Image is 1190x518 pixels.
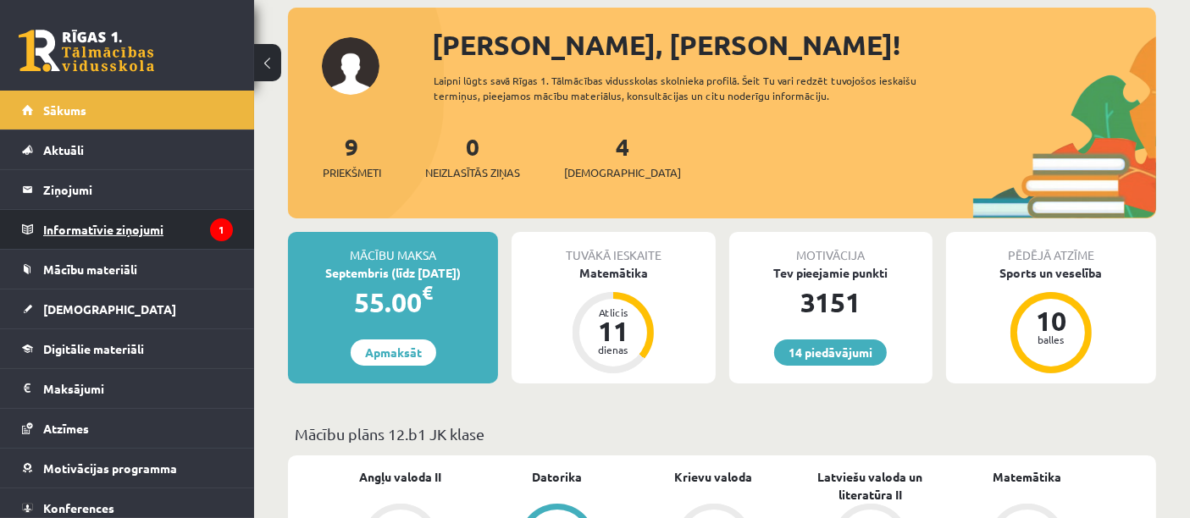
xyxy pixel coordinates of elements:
span: Sākums [43,102,86,118]
legend: Maksājumi [43,369,233,408]
a: Latviešu valoda un literatūra II [792,468,949,504]
a: [DEMOGRAPHIC_DATA] [22,289,233,328]
a: Motivācijas programma [22,449,233,488]
div: balles [1026,334,1077,344]
a: Aktuāli [22,130,233,169]
span: Mācību materiāli [43,262,137,277]
span: € [422,280,433,305]
a: Angļu valoda II [359,468,441,486]
legend: Ziņojumi [43,170,233,209]
a: Matemātika Atlicis 11 dienas [512,264,715,376]
div: Motivācija [729,232,933,264]
span: [DEMOGRAPHIC_DATA] [43,301,176,317]
p: Mācību plāns 12.b1 JK klase [295,422,1149,445]
span: Konferences [43,500,114,515]
span: Priekšmeti [323,164,381,181]
div: Tev pieejamie punkti [729,264,933,282]
a: Rīgas 1. Tālmācības vidusskola [19,30,154,72]
a: Sākums [22,91,233,129]
div: Septembris (līdz [DATE]) [288,264,498,282]
div: 3151 [729,282,933,322]
div: 10 [1026,307,1077,334]
a: Krievu valoda [675,468,753,486]
div: Sports un veselība [946,264,1156,282]
div: Matemātika [512,264,715,282]
a: 4[DEMOGRAPHIC_DATA] [564,131,681,181]
span: Neizlasītās ziņas [425,164,520,181]
a: Atzīmes [22,409,233,448]
a: Sports un veselība 10 balles [946,264,1156,376]
div: Tuvākā ieskaite [512,232,715,264]
i: 1 [210,218,233,241]
a: Datorika [532,468,582,486]
div: Pēdējā atzīme [946,232,1156,264]
span: Atzīmes [43,421,89,436]
div: dienas [588,344,639,355]
a: Digitālie materiāli [22,329,233,368]
a: 9Priekšmeti [323,131,381,181]
a: 14 piedāvājumi [774,339,887,366]
span: Digitālie materiāli [43,341,144,356]
div: Laipni lūgts savā Rīgas 1. Tālmācības vidusskolas skolnieka profilā. Šeit Tu vari redzēt tuvojošo... [434,73,955,103]
span: Aktuāli [43,142,84,157]
span: Motivācijas programma [43,460,177,476]
div: Atlicis [588,307,639,317]
legend: Informatīvie ziņojumi [43,210,233,249]
a: Informatīvie ziņojumi1 [22,210,233,249]
span: [DEMOGRAPHIC_DATA] [564,164,681,181]
div: 11 [588,317,639,344]
div: [PERSON_NAME], [PERSON_NAME]! [432,25,1156,65]
a: Maksājumi [22,369,233,408]
a: Mācību materiāli [22,250,233,289]
div: Mācību maksa [288,232,498,264]
a: Apmaksāt [351,339,436,366]
div: 55.00 [288,282,498,322]
a: 0Neizlasītās ziņas [425,131,520,181]
a: Ziņojumi [22,170,233,209]
a: Matemātika [993,468,1061,486]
